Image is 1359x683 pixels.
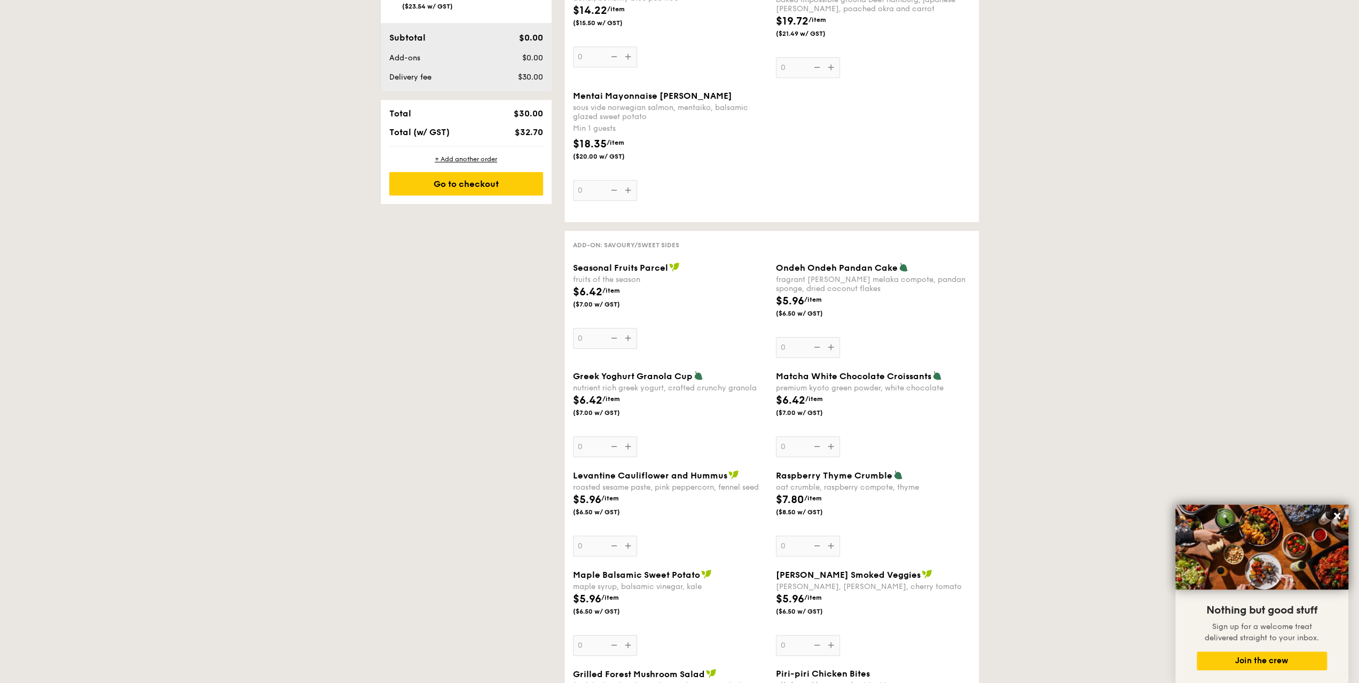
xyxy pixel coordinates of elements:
[573,383,767,392] div: nutrient rich greek yogurt, crafted crunchy granola
[389,108,411,119] span: Total
[573,508,646,516] span: ($6.50 w/ GST)
[776,582,970,591] div: [PERSON_NAME], [PERSON_NAME], cherry tomato
[607,139,624,146] span: /item
[573,669,705,679] span: Grilled Forest Mushroom Salad
[573,409,646,417] span: ($7.00 w/ GST)
[922,569,932,579] img: icon-vegan.f8ff3823.svg
[1197,651,1327,670] button: Join the crew
[573,483,767,492] div: roasted sesame paste, pink peppercorn, fennel seed
[1205,622,1319,642] span: Sign up for a welcome treat delivered straight to your inbox.
[573,275,767,284] div: fruits of the season
[389,53,420,62] span: Add-ons
[601,594,619,601] span: /item
[573,286,602,299] span: $6.42
[601,494,619,502] span: /item
[573,593,601,606] span: $5.96
[573,19,646,27] span: ($15.50 w/ GST)
[776,669,870,679] span: Piri-piri Chicken Bites
[513,108,543,119] span: $30.00
[522,53,543,62] span: $0.00
[389,127,450,137] span: Total (w/ GST)
[573,607,646,616] span: ($6.50 w/ GST)
[776,493,804,506] span: $7.80
[776,295,804,308] span: $5.96
[573,91,732,101] span: Mentai Mayonnaise [PERSON_NAME]
[776,275,970,293] div: fragrant [PERSON_NAME] melaka compote, pandan sponge, dried coconut flakes
[776,508,849,516] span: ($8.50 w/ GST)
[804,594,822,601] span: /item
[602,287,620,294] span: /item
[573,241,679,249] span: Add-on: Savoury/Sweet Sides
[804,296,822,303] span: /item
[573,470,727,481] span: Levantine Cauliflower and Hummus
[389,33,426,43] span: Subtotal
[776,371,931,381] span: Matcha White Chocolate Croissants
[776,383,970,392] div: premium kyoto green powder, white chocolate
[573,103,767,121] div: sous vide norwegian salmon, mentaiko, balsamic glazed sweet potato
[776,470,892,481] span: Raspberry Thyme Crumble
[694,371,703,380] img: icon-vegetarian.fe4039eb.svg
[573,263,668,273] span: Seasonal Fruits Parcel
[932,371,942,380] img: icon-vegetarian.fe4039eb.svg
[776,15,808,28] span: $19.72
[1329,507,1346,524] button: Close
[389,73,431,82] span: Delivery fee
[573,4,607,17] span: $14.22
[804,494,822,502] span: /item
[776,309,849,318] span: ($6.50 w/ GST)
[669,262,680,272] img: icon-vegan.f8ff3823.svg
[389,155,543,163] div: + Add another order
[701,569,712,579] img: icon-vegan.f8ff3823.svg
[573,394,602,407] span: $6.42
[514,127,543,137] span: $32.70
[808,16,826,23] span: /item
[776,570,921,580] span: [PERSON_NAME] Smoked Veggies
[776,29,849,38] span: ($21.49 w/ GST)
[776,607,849,616] span: ($6.50 w/ GST)
[776,483,970,492] div: oat crumble, raspberry compote, thyme
[573,138,607,151] span: $18.35
[776,263,898,273] span: Ondeh Ondeh Pandan Cake
[519,33,543,43] span: $0.00
[573,371,693,381] span: Greek Yoghurt Granola Cup
[517,73,543,82] span: $30.00
[573,570,700,580] span: Maple Balsamic Sweet Potato
[776,394,805,407] span: $6.42
[776,409,849,417] span: ($7.00 w/ GST)
[899,262,908,272] img: icon-vegetarian.fe4039eb.svg
[607,5,625,13] span: /item
[728,470,739,480] img: icon-vegan.f8ff3823.svg
[573,493,601,506] span: $5.96
[706,669,717,678] img: icon-vegan.f8ff3823.svg
[389,172,543,195] div: Go to checkout
[1206,604,1317,617] span: Nothing but good stuff
[776,593,804,606] span: $5.96
[402,3,453,10] span: ($23.54 w/ GST)
[573,123,767,134] div: Min 1 guests
[805,395,823,403] span: /item
[1175,505,1348,590] img: DSC07876-Edit02-Large.jpeg
[893,470,903,480] img: icon-vegetarian.fe4039eb.svg
[573,582,767,591] div: maple syrup, balsamic vinegar, kale
[602,395,620,403] span: /item
[573,300,646,309] span: ($7.00 w/ GST)
[573,152,646,161] span: ($20.00 w/ GST)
